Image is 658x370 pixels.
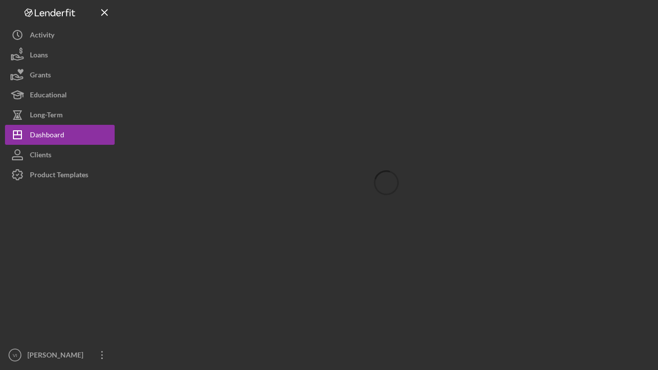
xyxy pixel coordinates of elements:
div: Grants [30,65,51,87]
div: Loans [30,45,48,67]
div: Educational [30,85,67,107]
div: Product Templates [30,165,88,187]
button: Grants [5,65,115,85]
button: Activity [5,25,115,45]
div: [PERSON_NAME] [25,345,90,368]
div: Long-Term [30,105,63,127]
button: Educational [5,85,115,105]
button: Loans [5,45,115,65]
div: Dashboard [30,125,64,147]
button: VI[PERSON_NAME] [5,345,115,365]
div: Activity [30,25,54,47]
button: Dashboard [5,125,115,145]
div: Clients [30,145,51,167]
button: Clients [5,145,115,165]
text: VI [12,353,17,358]
button: Long-Term [5,105,115,125]
button: Product Templates [5,165,115,185]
